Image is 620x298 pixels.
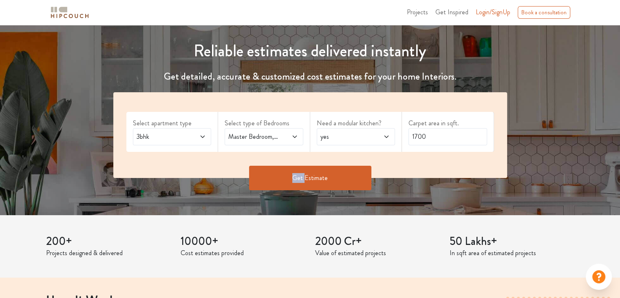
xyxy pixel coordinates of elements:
div: Book a consultation [518,6,570,19]
button: Get Estimate [249,166,371,190]
h4: Get detailed, accurate & customized cost estimates for your home Interiors. [108,71,512,82]
span: Get Inspired [435,7,468,17]
h1: Reliable estimates delivered instantly [108,41,512,61]
p: Cost estimates provided [181,248,305,258]
img: logo-horizontal.svg [49,5,90,20]
p: In sqft area of estimated projects [450,248,574,258]
span: Login/SignUp [476,7,510,17]
p: Value of estimated projects [315,248,440,258]
span: Master Bedroom,Kids Room 1,Parents [227,132,280,142]
label: Select apartment type [133,118,212,128]
span: logo-horizontal.svg [49,3,90,22]
input: Enter area sqft [408,128,487,145]
label: Carpet area in sqft. [408,118,487,128]
label: Need a modular kitchen? [317,118,395,128]
h3: 200+ [46,235,171,249]
span: Projects [407,7,428,17]
h3: 10000+ [181,235,305,249]
label: Select type of Bedrooms [225,118,303,128]
h3: 50 Lakhs+ [450,235,574,249]
h3: 2000 Cr+ [315,235,440,249]
span: 3bhk [135,132,188,142]
span: yes [319,132,372,142]
p: Projects designed & delivered [46,248,171,258]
